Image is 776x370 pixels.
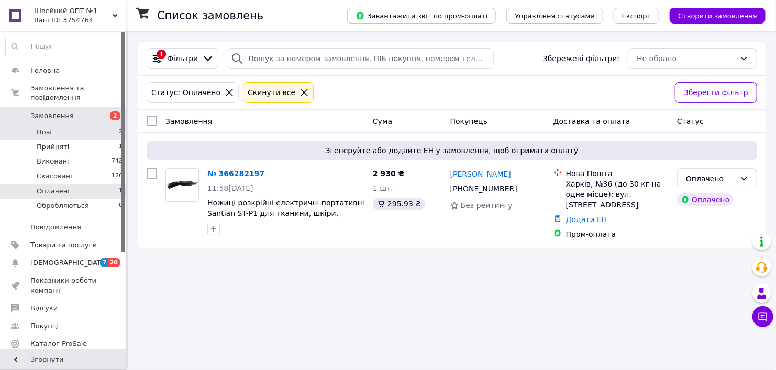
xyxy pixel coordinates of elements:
span: Управління статусами [515,12,595,20]
button: Управління статусами [506,8,603,24]
span: Замовлення [165,117,212,125]
span: 742 [112,157,123,166]
button: Завантажити звіт по пром-оплаті [347,8,496,24]
span: Фільтри [167,53,198,64]
span: Виконані [37,157,69,166]
img: Фото товару [166,169,198,201]
span: 11:58[DATE] [207,184,253,192]
span: Експорт [622,12,651,20]
div: Оплачено [677,193,734,206]
span: [DEMOGRAPHIC_DATA] [30,258,108,268]
button: Зберегти фільтр [675,82,757,103]
span: Повідомлення [30,223,81,232]
span: Доставка та оплата [553,117,630,125]
a: Ножиці розкрійні електричні портативні Santian ST-P1 для тканини, шкіри, замші, ПВХ оптом (6750) [207,199,364,228]
span: Прийняті [37,142,69,152]
div: Харків, №36 (до 30 кг на одне місце): вул. [STREET_ADDRESS] [566,179,669,210]
span: Без рейтингу [461,201,513,210]
span: Товари та послуги [30,240,97,250]
span: Показники роботи компанії [30,276,97,295]
span: Завантажити звіт по пром-оплаті [356,11,487,20]
a: Додати ЕН [566,215,607,224]
div: 295.93 ₴ [373,198,425,210]
span: 126 [112,171,123,181]
span: 2 [119,128,123,137]
a: Створити замовлення [659,11,766,19]
button: Створити замовлення [670,8,766,24]
div: Cкинути все [246,87,297,98]
span: Нові [37,128,52,137]
span: Покупці [30,321,59,331]
button: Чат з покупцем [752,306,773,327]
div: Нова Пошта [566,168,669,179]
span: Збережені фільтри: [543,53,619,64]
span: 2 930 ₴ [373,169,405,178]
span: Зберегти фільтр [684,87,748,98]
span: Cума [373,117,392,125]
span: Покупець [450,117,487,125]
a: № 366282197 [207,169,264,178]
div: Статус: Оплачено [149,87,223,98]
span: Створити замовлення [678,12,757,20]
h1: Список замовлень [157,9,263,22]
button: Експорт [614,8,660,24]
a: [PERSON_NAME] [450,169,511,179]
span: Оплачені [37,187,70,196]
div: Не обрано [637,53,736,64]
span: 1 [119,187,123,196]
span: 2 [110,111,120,120]
span: Відгуки [30,304,58,313]
a: Фото товару [165,168,199,202]
input: Пошук [6,37,123,56]
span: 1 [119,142,123,152]
span: Обробляються [37,201,89,211]
span: Згенеруйте або додайте ЕН у замовлення, щоб отримати оплату [151,145,753,156]
span: 1 шт. [373,184,393,192]
span: Статус [677,117,704,125]
span: Замовлення та повідомлення [30,84,126,102]
span: 7 [100,258,108,267]
div: Пром-оплата [566,229,669,239]
div: Ваш ID: 3754764 [34,16,126,25]
span: 0 [119,201,123,211]
span: Замовлення [30,111,74,121]
span: 20 [108,258,120,267]
span: Головна [30,66,60,75]
span: Скасовані [37,171,72,181]
span: Швейний ОПТ №1 [34,6,113,16]
input: Пошук за номером замовлення, ПІБ покупця, номером телефону, Email, номером накладної [227,48,493,69]
div: Оплачено [686,173,736,184]
div: [PHONE_NUMBER] [448,181,519,196]
span: Каталог ProSale [30,339,87,349]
